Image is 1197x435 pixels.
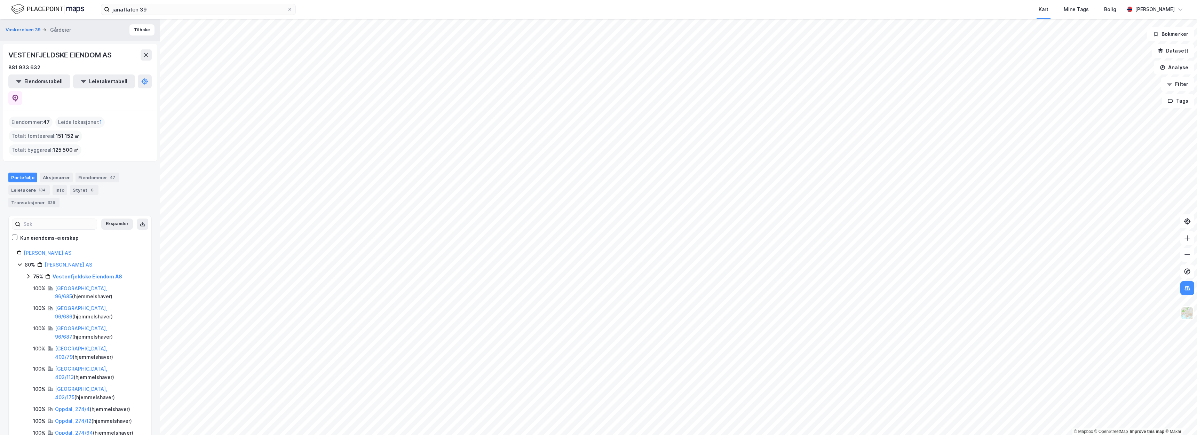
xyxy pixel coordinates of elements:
div: VESTENFJELDSKE EIENDOM AS [8,49,113,61]
div: 80% [25,261,35,269]
div: Gårdeier [50,26,71,34]
a: Oppdal, 274/12 [55,418,92,424]
a: Oppdal, 274/4 [55,406,90,412]
a: Vestenfjeldske Eiendom AS [53,274,122,279]
a: [PERSON_NAME] AS [45,262,92,268]
div: Kun eiendoms-eierskap [20,234,79,242]
div: ( hjemmelshaver ) [55,365,143,381]
button: Filter [1161,77,1194,91]
div: 100% [33,324,46,333]
div: 75% [33,272,43,281]
div: 100% [33,405,46,413]
div: ( hjemmelshaver ) [55,405,130,413]
a: [GEOGRAPHIC_DATA], 96/686 [55,305,107,319]
div: ( hjemmelshaver ) [55,345,143,361]
div: Styret [70,185,98,195]
div: ( hjemmelshaver ) [55,385,143,402]
div: 47 [109,174,117,181]
div: ( hjemmelshaver ) [55,324,143,341]
div: Leide lokasjoner : [55,117,105,128]
input: Søk på adresse, matrikkel, gårdeiere, leietakere eller personer [110,4,287,15]
div: 881 933 632 [8,63,40,72]
div: 100% [33,365,46,373]
div: Eiendommer : [9,117,53,128]
span: 125 500 ㎡ [53,146,79,154]
div: 100% [33,304,46,313]
div: Eiendommer [76,173,119,182]
button: Ekspander [101,219,133,230]
a: [GEOGRAPHIC_DATA], 96/685 [55,285,107,300]
button: Tags [1162,94,1194,108]
div: 100% [33,345,46,353]
span: 47 [43,118,50,126]
button: Leietakertabell [73,74,135,88]
div: Kontrollprogram for chat [1162,402,1197,435]
a: [GEOGRAPHIC_DATA], 402/113 [55,366,107,380]
div: ( hjemmelshaver ) [55,304,143,321]
div: 100% [33,284,46,293]
div: [PERSON_NAME] [1135,5,1175,14]
div: ( hjemmelshaver ) [55,284,143,301]
div: Bolig [1104,5,1116,14]
div: Info [53,185,67,195]
div: Totalt tomteareal : [9,130,82,142]
div: 100% [33,385,46,393]
img: logo.f888ab2527a4732fd821a326f86c7f29.svg [11,3,84,15]
button: Tilbake [129,24,154,35]
div: ( hjemmelshaver ) [55,417,132,425]
div: 100% [33,417,46,425]
div: 6 [89,187,96,193]
div: Totalt byggareal : [9,144,81,156]
iframe: Chat Widget [1162,402,1197,435]
div: Aksjonærer [40,173,73,182]
div: Portefølje [8,173,37,182]
a: OpenStreetMap [1094,429,1128,434]
a: Improve this map [1130,429,1164,434]
div: Kart [1039,5,1048,14]
a: [GEOGRAPHIC_DATA], 402/175 [55,386,107,400]
button: Bokmerker [1147,27,1194,41]
div: 329 [46,199,57,206]
a: Mapbox [1074,429,1093,434]
input: Søk [21,219,97,229]
div: 134 [37,187,47,193]
div: Leietakere [8,185,50,195]
a: [PERSON_NAME] AS [24,250,71,256]
span: 1 [100,118,102,126]
a: [GEOGRAPHIC_DATA], 402/79 [55,346,107,360]
button: Eiendomstabell [8,74,70,88]
a: [GEOGRAPHIC_DATA], 96/687 [55,325,107,340]
img: Z [1181,307,1194,320]
button: Datasett [1152,44,1194,58]
div: Mine Tags [1064,5,1089,14]
span: 151 152 ㎡ [56,132,79,140]
button: Analyse [1154,61,1194,74]
div: Transaksjoner [8,198,60,207]
button: Vaskerelven 39 [6,26,42,33]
